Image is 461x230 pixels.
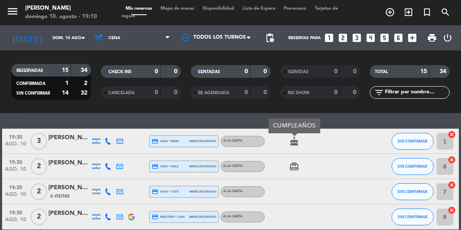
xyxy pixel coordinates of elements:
[48,209,90,218] div: [PERSON_NAME]
[289,161,299,172] i: card_giftcard
[189,214,216,219] span: mercadopago
[152,138,158,145] i: credit_card
[379,32,390,43] i: looks_5
[189,138,216,144] span: mercadopago
[5,217,26,227] span: ago. 10
[5,207,26,217] span: 19:30
[6,5,19,21] button: menu
[448,156,456,164] i: cancel
[108,70,132,74] span: CHECK INS
[353,69,358,74] strong: 0
[384,88,449,97] input: Filtrar por nombre...
[440,25,455,50] div: LOG OUT
[269,119,320,133] div: CUMPLEAÑOS
[365,32,376,43] i: looks_4
[16,82,45,86] span: CONFIRMADA
[5,182,26,192] span: 19:30
[263,69,269,74] strong: 0
[189,164,216,169] span: mercadopago
[152,214,158,220] i: credit_card
[50,193,70,200] span: 6 Visitas
[6,5,19,18] i: menu
[448,130,456,139] i: cancel
[443,33,453,43] i: power_settings_new
[152,188,158,195] i: credit_card
[31,183,47,200] span: 2
[156,6,198,11] span: Mapa de mesas
[288,70,308,74] span: SERVIDAS
[16,69,43,73] span: RESERVADAS
[198,91,229,95] span: RE AGENDADA
[5,157,26,167] span: 19:30
[174,90,179,95] strong: 0
[385,7,395,17] i: add_circle_outline
[448,206,456,214] i: cancel
[324,32,335,43] i: looks_one
[25,4,97,13] div: [PERSON_NAME]
[25,13,97,21] div: domingo 10. agosto - 19:10
[392,133,434,150] button: SIN CONFIRMAR
[128,214,135,220] img: google-logo.png
[108,36,120,40] span: Cena
[398,139,427,143] span: SIN CONFIRMAR
[84,80,89,86] strong: 2
[288,91,309,95] span: NO SHOW
[398,189,427,194] span: SIN CONFIRMAR
[245,69,248,74] strong: 0
[223,139,242,143] span: A LA CARTA
[448,181,456,189] i: cancel
[427,33,437,43] span: print
[152,214,185,220] span: master * 1181
[16,91,50,95] span: SIN CONFIRMAR
[392,183,434,200] button: SIN CONFIRMAR
[334,69,337,74] strong: 0
[62,90,68,96] strong: 14
[5,132,26,141] span: 19:30
[223,190,242,193] span: A LA CARTA
[351,32,362,43] i: looks_3
[398,164,427,169] span: SIN CONFIRMAR
[31,209,47,225] span: 2
[393,32,404,43] i: looks_6
[334,90,337,95] strong: 0
[279,6,311,11] span: Pre-acceso
[48,133,90,143] div: [PERSON_NAME]
[174,69,179,74] strong: 0
[48,158,90,168] div: [PERSON_NAME]
[152,163,158,170] i: credit_card
[440,7,450,17] i: search
[353,90,358,95] strong: 0
[265,33,275,43] span: pending_actions
[65,80,68,86] strong: 1
[407,32,418,43] i: add_box
[223,164,242,168] span: A LA CARTA
[31,158,47,175] span: 2
[263,90,269,95] strong: 0
[403,7,414,17] i: exit_to_app
[245,90,248,95] strong: 0
[81,90,89,96] strong: 32
[422,7,432,17] i: turned_in_not
[392,158,434,175] button: SIN CONFIRMAR
[5,141,26,151] span: ago. 10
[374,87,384,98] i: filter_list
[392,209,434,225] button: SIN CONFIRMAR
[289,136,299,146] i: cake
[62,67,68,73] strong: 15
[155,69,158,74] strong: 0
[152,138,178,145] span: visa * 8048
[31,133,47,150] span: 3
[337,32,348,43] i: looks_two
[5,192,26,201] span: ago. 10
[223,215,242,218] span: A LA CARTA
[6,29,48,47] i: [DATE]
[421,69,427,74] strong: 15
[440,69,448,74] strong: 34
[398,214,427,219] span: SIN CONFIRMAR
[78,33,88,43] i: arrow_drop_down
[121,6,156,11] span: Mis reservas
[288,36,321,40] span: Reservas para
[152,163,178,170] span: visa * 9912
[108,91,134,95] span: CANCELADA
[198,6,238,11] span: Disponibilidad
